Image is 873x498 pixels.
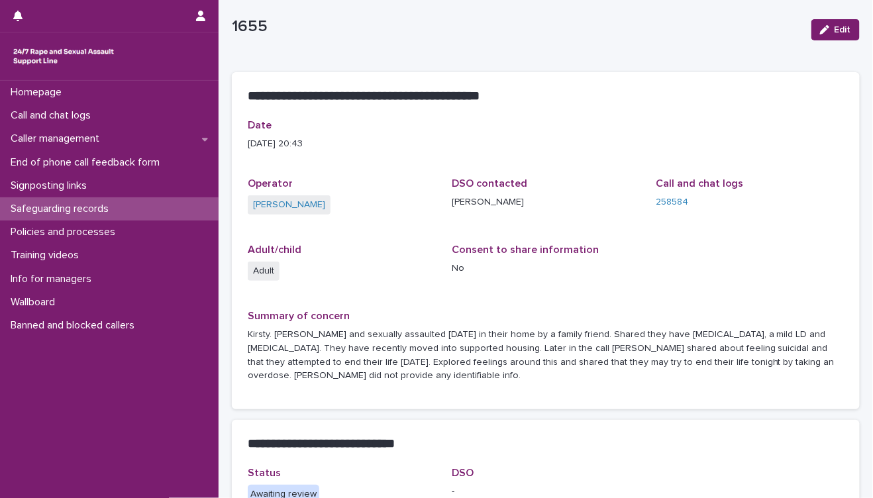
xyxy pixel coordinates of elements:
[452,195,640,209] p: [PERSON_NAME]
[5,319,145,332] p: Banned and blocked callers
[248,311,350,321] span: Summary of concern
[232,17,801,36] p: 1655
[5,249,89,262] p: Training videos
[452,178,527,189] span: DSO contacted
[248,120,272,130] span: Date
[5,296,66,309] p: Wallboard
[811,19,860,40] button: Edit
[5,132,110,145] p: Caller management
[248,178,293,189] span: Operator
[248,328,844,383] p: Kirsty. [PERSON_NAME] and sexually assaulted [DATE] in their home by a family friend. Shared they...
[5,86,72,99] p: Homepage
[452,244,599,255] span: Consent to share information
[452,468,474,478] span: DSO
[5,226,126,238] p: Policies and processes
[253,198,325,212] a: [PERSON_NAME]
[5,179,97,192] p: Signposting links
[5,156,170,169] p: End of phone call feedback form
[452,262,640,275] p: No
[656,195,688,209] a: 258584
[248,468,281,478] span: Status
[5,273,102,285] p: Info for managers
[248,137,844,151] p: [DATE] 20:43
[248,244,301,255] span: Adult/child
[835,25,851,34] span: Edit
[5,203,119,215] p: Safeguarding records
[5,109,101,122] p: Call and chat logs
[11,43,117,70] img: rhQMoQhaT3yELyF149Cw
[656,178,744,189] span: Call and chat logs
[248,262,280,281] span: Adult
